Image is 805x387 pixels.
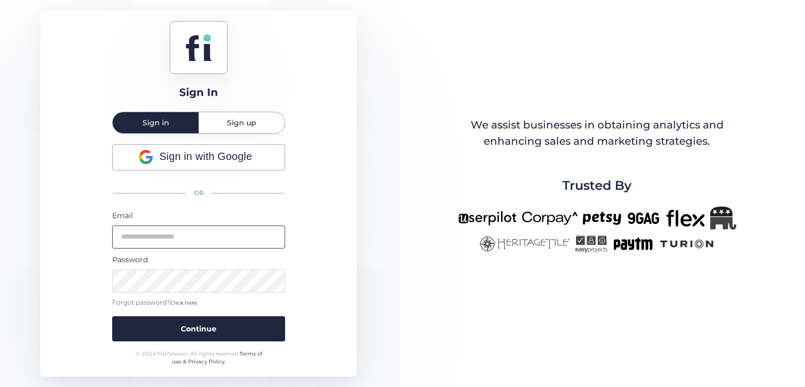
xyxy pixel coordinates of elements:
div: © 2024 FullSession. All rights reserved. [131,350,267,366]
img: userpilot-new.png [458,207,517,230]
img: easyprojects-new.png [575,235,607,253]
span: Trusted By [562,176,632,196]
button: Continue [112,316,285,341]
div: Sign In [179,84,218,101]
div: Email [112,210,285,221]
img: 9gag-new.png [626,207,661,230]
span: Continue [181,323,216,335]
span: Click here [170,299,197,306]
img: heritagetile-new.png [478,235,570,253]
img: petsy-new.png [583,207,621,230]
div: Password [112,254,285,265]
img: corpay-new.png [522,207,578,230]
div: We assist businesses in obtaining analytics and enhancing sales and marketing strategies. [459,117,735,150]
div: Forgot password? [112,298,285,308]
img: paytm-new.png [613,235,653,253]
div: OR [112,182,285,205]
img: Republicanlogo-bw.png [710,207,736,230]
span: Sign up [227,119,256,126]
img: flex-new.png [666,207,705,230]
img: turion-new.png [658,235,715,253]
a: Terms of use & Privacy Policy. [172,350,262,365]
span: Sign in with Google [159,148,252,165]
span: Sign in [143,119,169,126]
